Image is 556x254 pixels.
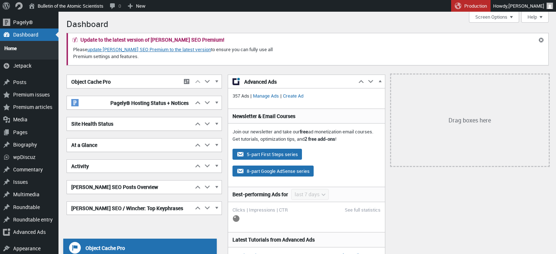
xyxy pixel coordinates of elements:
h2: Object Cache Pro [67,75,180,88]
img: pagely-w-on-b20x20.png [71,99,79,106]
button: 5-part First Steps series [232,149,302,160]
img: loading [232,215,240,222]
h3: Latest Tutorials from Advanced Ads [232,236,381,243]
strong: free [300,128,308,135]
a: update [PERSON_NAME] SEO Premium to the latest version [87,46,211,53]
h1: Dashboard [67,15,549,31]
p: Join our newsletter and take our ad monetization email courses. Get tutorials, optimization tips,... [232,128,381,143]
h3: Newsletter & Email Courses [232,113,381,120]
a: Manage Ads [251,92,280,99]
h2: Activity [67,160,193,173]
button: Screen Options [469,12,519,23]
span: [PERSON_NAME] [508,3,544,9]
p: Please to ensure you can fully use all Premium settings and features. [72,45,293,61]
h2: [PERSON_NAME] SEO Posts Overview [67,181,193,194]
h2: Update to the latest version of [PERSON_NAME] SEO Premium! [80,37,224,42]
button: Help [521,12,549,23]
h2: [PERSON_NAME] SEO / Wincher: Top Keyphrases [67,202,193,215]
h2: Pagely® Hosting Status + Notices [67,96,193,109]
h3: Best-performing Ads for [232,191,288,198]
a: Create Ad [281,92,305,99]
button: 8-part Google AdSense series [232,166,314,177]
h2: At a Glance [67,139,193,152]
p: 357 Ads | | [232,92,381,100]
h2: Site Health Status [67,117,193,130]
span: Advanced Ads [244,78,352,86]
strong: 2 free add-ons [305,136,335,142]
